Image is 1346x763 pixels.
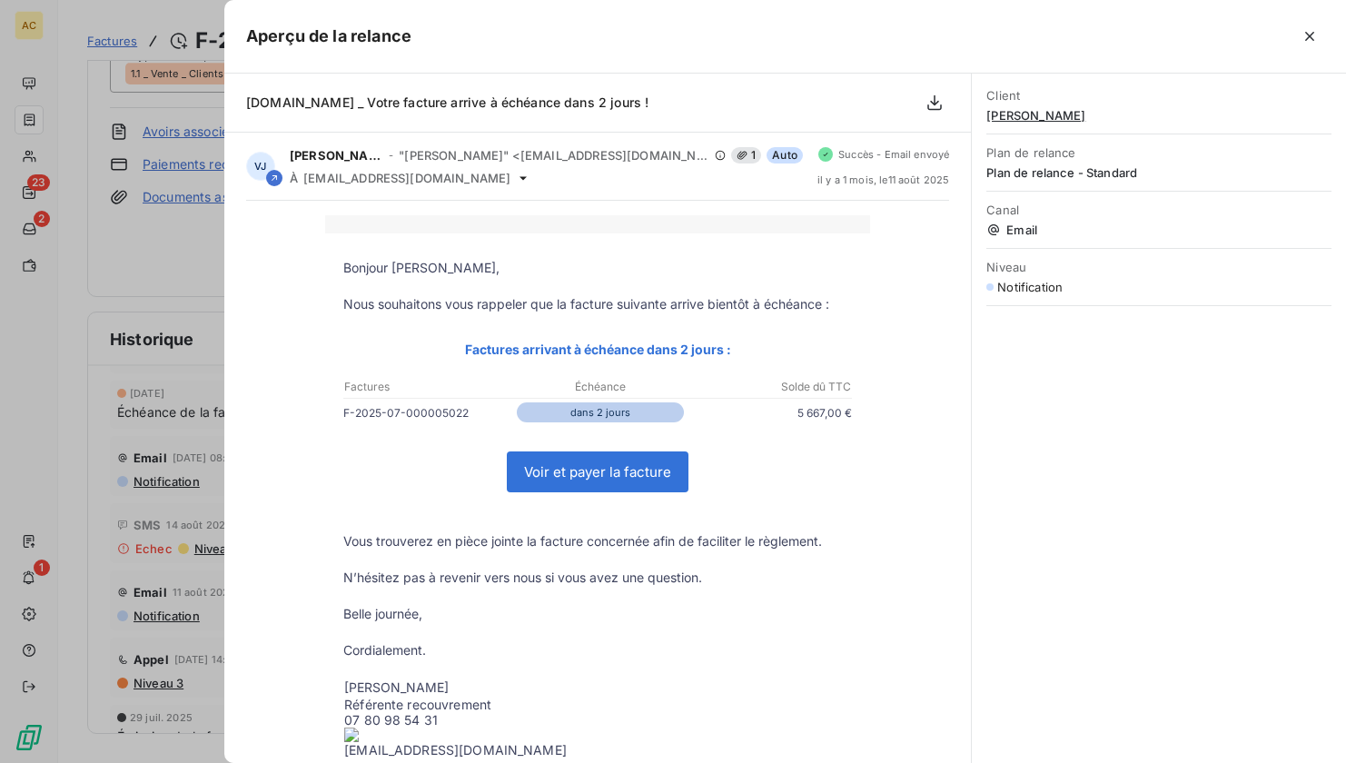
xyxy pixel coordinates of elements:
p: Vous trouverez en pièce jointe la facture concernée afin de faciliter le règlement. [343,532,852,550]
p: dans 2 jours [517,402,685,422]
span: Client [986,88,1331,103]
p: Échéance [518,379,684,395]
span: [PERSON_NAME] [986,108,1331,123]
span: [EMAIL_ADDRESS][DOMAIN_NAME] [344,742,567,758]
p: Cordialement. [343,641,852,659]
p: Belle journée, [343,605,852,623]
p: N’hésitez pas à revenir vers nous si vous avez une question. [343,569,852,587]
p: F-2025-07-000005022 [343,403,516,422]
onoff-telecom-ce-phone-number-wrapper: 07 80 98 54 31 [344,712,438,728]
p: Solde dû TTC [685,379,851,395]
span: Canal [986,203,1331,217]
h5: Aperçu de la relance [246,24,411,49]
span: Niveau [986,260,1331,274]
p: Bonjour [PERSON_NAME], [343,259,852,277]
span: 1 [731,147,761,163]
p: 5 667,00 € [684,403,852,422]
p: Nous souhaitons vous rappeler que la facture suivante arrive bientôt à échéance : [343,295,852,313]
span: il y a 1 mois , le 11 août 2025 [817,174,949,185]
span: [DOMAIN_NAME] _ Votre facture arrive à échéance dans 2 jours ! [246,94,648,110]
div: VJ [246,152,275,181]
span: Plan de relance [986,145,1331,160]
span: Référente recouvrement [344,697,491,712]
span: - [389,150,393,161]
span: Plan de relance - Standard [986,165,1331,180]
a: Voir et payer la facture [508,452,688,491]
span: Auto [767,147,803,163]
span: À [290,171,298,185]
span: "[PERSON_NAME]" <[EMAIL_ADDRESS][DOMAIN_NAME]> [399,148,709,163]
span: Notification [997,280,1063,294]
img: actions-icon.png [344,728,722,742]
p: Factures arrivant à échéance dans 2 jours : [343,339,852,360]
span: [PERSON_NAME] [290,148,383,163]
span: [EMAIL_ADDRESS][DOMAIN_NAME] [303,171,510,185]
span: Email [986,223,1331,237]
span: Succès - Email envoyé [838,149,949,160]
p: Factures [344,379,515,395]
